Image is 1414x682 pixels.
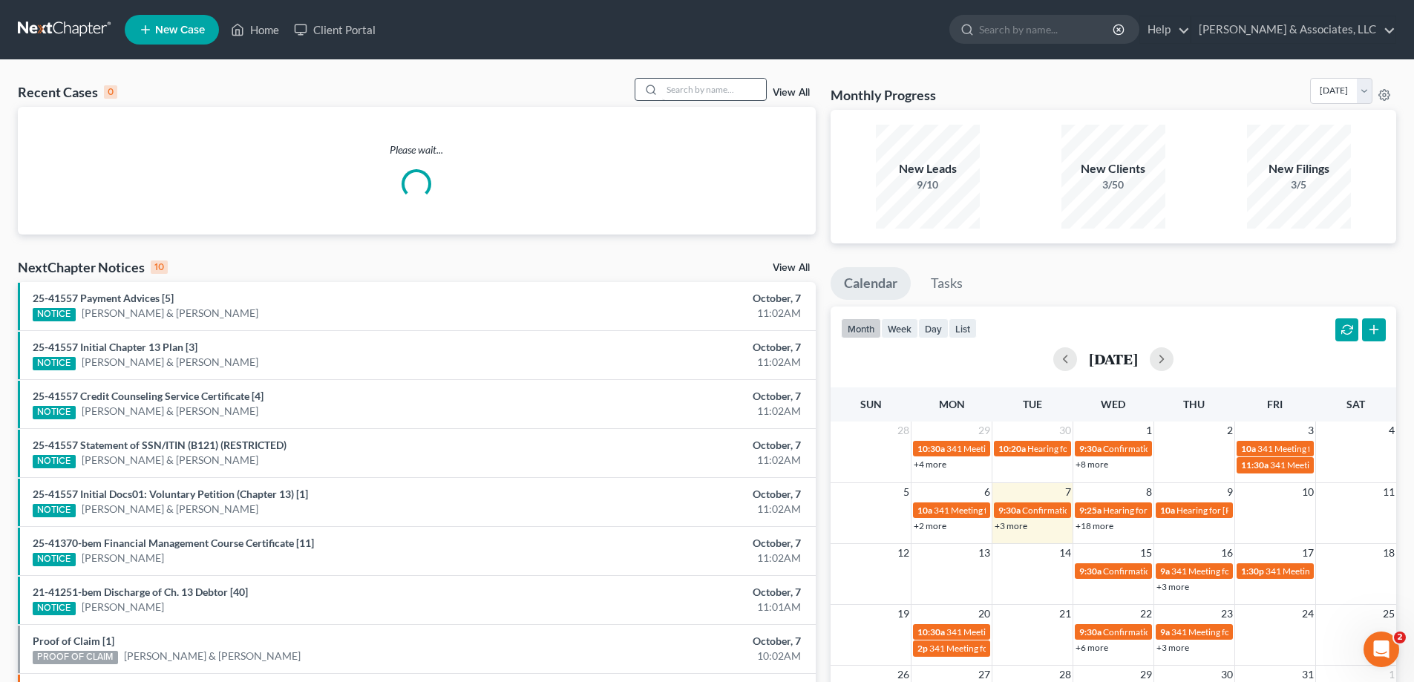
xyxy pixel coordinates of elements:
div: NOTICE [33,308,76,321]
span: 28 [896,422,911,439]
a: [PERSON_NAME] & [PERSON_NAME] [82,404,258,419]
span: Confirmation Hearing for [PERSON_NAME] [1103,626,1273,637]
span: 9a [1160,565,1170,577]
span: 21 [1058,605,1073,623]
div: NOTICE [33,406,76,419]
span: Confirmation Hearing for [PERSON_NAME] [PERSON_NAME] [1103,565,1344,577]
span: 7 [1064,483,1073,501]
span: New Case [155,24,205,36]
span: Tue [1023,398,1042,410]
div: 3/50 [1061,177,1165,192]
div: 11:02AM [554,404,801,419]
input: Search by name... [662,79,766,100]
span: 10 [1300,483,1315,501]
a: +3 more [995,520,1027,531]
span: Hearing for [PERSON_NAME] [1103,505,1219,516]
button: month [841,318,881,338]
span: 10:20a [998,443,1026,454]
a: [PERSON_NAME] & [PERSON_NAME] [82,355,258,370]
span: 2p [917,643,928,654]
span: Sat [1346,398,1365,410]
div: October, 7 [554,438,801,453]
div: PROOF OF CLAIM [33,651,118,664]
span: 5 [902,483,911,501]
span: 341 Meeting for [PERSON_NAME] & [PERSON_NAME] [1171,626,1384,637]
div: 11:01AM [554,600,801,614]
span: 17 [1300,544,1315,562]
span: 9:30a [998,505,1021,516]
div: October, 7 [554,634,801,649]
div: New Filings [1247,160,1351,177]
span: 8 [1145,483,1153,501]
a: 25-41370-bem Financial Management Course Certificate [11] [33,537,314,549]
span: 10a [1241,443,1256,454]
button: day [918,318,949,338]
span: Mon [939,398,965,410]
span: 10:30a [917,626,945,637]
span: 3 [1306,422,1315,439]
a: +18 more [1076,520,1113,531]
a: 25-41557 Initial Chapter 13 Plan [3] [33,341,197,353]
span: Fri [1267,398,1283,410]
div: 11:02AM [554,306,801,321]
a: [PERSON_NAME] & [PERSON_NAME] [82,502,258,517]
span: 15 [1139,544,1153,562]
span: 14 [1058,544,1073,562]
a: [PERSON_NAME] & [PERSON_NAME] [82,306,258,321]
span: 341 Meeting for [PERSON_NAME] [934,505,1067,516]
div: 11:02AM [554,453,801,468]
p: Please wait... [18,142,816,157]
a: Help [1140,16,1190,43]
span: 9:30a [1079,565,1102,577]
div: October, 7 [554,536,801,551]
iframe: Intercom live chat [1364,632,1399,667]
span: 6 [983,483,992,501]
span: 23 [1220,605,1234,623]
span: 341 Meeting for [PERSON_NAME] [946,626,1080,637]
span: 341 Meeting for [PERSON_NAME] [929,643,1063,654]
span: 16 [1220,544,1234,562]
span: 341 Meeting for [PERSON_NAME] [1171,565,1305,577]
a: [PERSON_NAME] & [PERSON_NAME] [124,649,301,663]
span: 9:25a [1079,505,1102,516]
div: 9/10 [876,177,980,192]
span: Hearing for [PERSON_NAME] [1176,505,1292,516]
a: View All [773,263,810,273]
a: Client Portal [287,16,383,43]
a: View All [773,88,810,98]
button: list [949,318,977,338]
a: 25-41557 Initial Docs01: Voluntary Petition (Chapter 13) [1] [33,488,308,500]
span: 2 [1225,422,1234,439]
span: Hearing for [PERSON_NAME] [1027,443,1143,454]
div: October, 7 [554,340,801,355]
a: Proof of Claim [1] [33,635,114,647]
span: 341 Meeting for [PERSON_NAME] [946,443,1080,454]
a: Tasks [917,267,976,300]
span: 1:30p [1241,565,1264,577]
div: October, 7 [554,291,801,306]
div: NOTICE [33,553,76,566]
a: +3 more [1156,581,1189,592]
div: Recent Cases [18,83,117,101]
button: week [881,318,918,338]
span: 25 [1381,605,1396,623]
span: 9:30a [1079,626,1102,637]
span: 12 [896,544,911,562]
span: Sun [860,398,882,410]
span: 2 [1394,632,1406,643]
a: 25-41557 Credit Counseling Service Certificate [4] [33,390,264,402]
span: Thu [1183,398,1205,410]
a: +2 more [914,520,946,531]
h3: Monthly Progress [831,86,936,104]
div: NOTICE [33,504,76,517]
span: 10a [917,505,932,516]
span: 29 [977,422,992,439]
span: 10a [1160,505,1175,516]
div: October, 7 [554,487,801,502]
a: Home [223,16,287,43]
span: 1 [1145,422,1153,439]
div: 11:02AM [554,502,801,517]
a: +8 more [1076,459,1108,470]
span: Confirmation Hearing for [PERSON_NAME] [1022,505,1192,516]
span: 10:30a [917,443,945,454]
